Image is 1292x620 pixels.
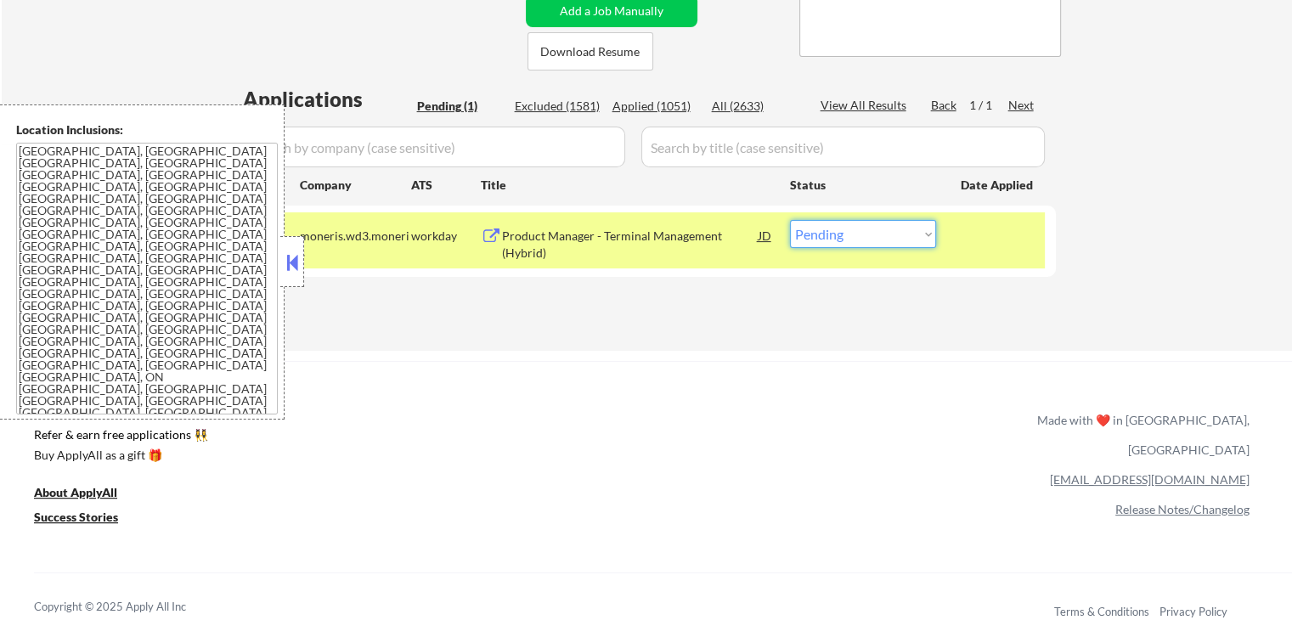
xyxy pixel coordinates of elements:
[34,429,682,447] a: Refer & earn free applications 👯‍♀️
[34,449,204,461] div: Buy ApplyAll as a gift 🎁
[1008,97,1035,114] div: Next
[300,177,411,194] div: Company
[757,220,774,251] div: JD
[34,509,141,530] a: Success Stories
[243,127,625,167] input: Search by company (case sensitive)
[821,97,911,114] div: View All Results
[481,177,774,194] div: Title
[417,98,502,115] div: Pending (1)
[515,98,600,115] div: Excluded (1581)
[1030,405,1250,465] div: Made with ❤️ in [GEOGRAPHIC_DATA], [GEOGRAPHIC_DATA]
[1054,605,1149,618] a: Terms & Conditions
[34,485,117,499] u: About ApplyAll
[1159,605,1227,618] a: Privacy Policy
[528,32,653,70] button: Download Resume
[300,228,411,261] div: moneris.wd3.moneris
[34,599,229,616] div: Copyright © 2025 Apply All Inc
[34,484,141,505] a: About ApplyAll
[411,177,481,194] div: ATS
[712,98,797,115] div: All (2633)
[961,177,1035,194] div: Date Applied
[641,127,1045,167] input: Search by title (case sensitive)
[612,98,697,115] div: Applied (1051)
[1115,502,1250,516] a: Release Notes/Changelog
[790,169,936,200] div: Status
[1050,472,1250,487] a: [EMAIL_ADDRESS][DOMAIN_NAME]
[243,89,411,110] div: Applications
[16,121,278,138] div: Location Inclusions:
[34,510,118,524] u: Success Stories
[969,97,1008,114] div: 1 / 1
[411,228,481,245] div: workday
[34,447,204,468] a: Buy ApplyAll as a gift 🎁
[931,97,958,114] div: Back
[502,228,759,261] div: Product Manager - Terminal Management (Hybrid)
